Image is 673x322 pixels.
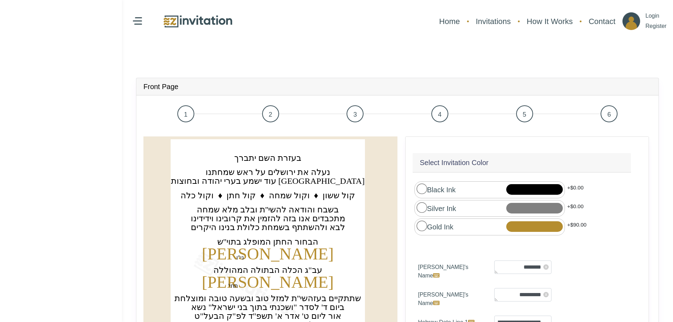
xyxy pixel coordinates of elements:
[181,191,355,200] text: ‏קול ששון ♦ וקול שמחה ♦ קול חתן ♦ וקול כלה‏
[177,105,194,122] span: 1
[202,245,333,263] text: ‏[PERSON_NAME]‏
[417,183,456,195] label: Black Ink
[236,254,244,260] text: ‏ני"ו‏
[413,260,489,282] label: [PERSON_NAME]'s Name
[234,153,301,163] text: ‏בעזרת השם יתברך‏
[228,283,238,289] text: ‏תחי'‏
[567,103,651,125] a: 6
[543,264,549,270] span: x
[516,105,533,122] span: 5
[163,14,233,29] img: logo.png
[175,294,361,303] text: ‏שתתקיים בעזהשי''ת למזל טוב ובשעה טובה ומוצלחת‏
[565,181,586,198] div: +$0.00
[397,103,482,125] a: 4
[213,265,322,275] text: ‏עב"ג הכלה הבתולה המהוללה‏
[228,103,313,125] a: 2
[417,221,453,232] label: Gold Ink
[143,82,178,91] h4: Front Page
[585,12,619,31] a: Contact
[191,223,345,232] text: ‏לבא ולהשתתף בשמחת כלולת בנינו היקרים‏
[191,214,345,223] text: ‏מתכבדים אנו בזה להזמין את קרובינו וידידינו‏
[420,157,489,168] h5: Select Invitation Color
[565,218,589,235] div: +$90.00
[206,168,330,177] text: ‏נעלה את ירושלים על ראש שמחתנו‏
[417,221,427,231] input: Gold Ink
[645,11,667,31] p: Login Register
[313,103,397,125] a: 3
[543,292,549,297] span: x
[472,12,514,31] a: Invitations
[482,103,567,125] a: 5
[417,202,427,212] input: Silver Ink
[565,200,586,217] div: +$0.00
[194,311,341,321] text: ‏אור ליום ט' אדר א' תשפ"ד לפ"ק הבעל"ט‏
[202,273,333,291] text: ‏[PERSON_NAME]‏
[413,288,489,310] label: [PERSON_NAME]'s Name
[347,105,364,122] span: 3
[171,176,365,186] text: ‏עוד ישמע בערי יהודה ובחוצות [GEOGRAPHIC_DATA]‏
[262,105,279,122] span: 2
[417,202,456,214] label: Silver Ink
[191,303,344,312] text: ‏ביום ד' לסדר "ושכנתי בתוך בני ישראל" נשא‏
[197,205,339,214] text: ‏בשבח והודאה להשי''ת ובלב מלא שמחה‏
[622,12,640,30] img: ico_account.png
[417,183,427,194] input: Black Ink
[436,12,464,31] a: Home
[143,103,228,125] a: 1
[601,105,618,122] span: 6
[523,12,576,31] a: How It Works
[217,237,319,246] text: ‏הבחור החתן המופלג בתוי"ש‏
[431,105,448,122] span: 4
